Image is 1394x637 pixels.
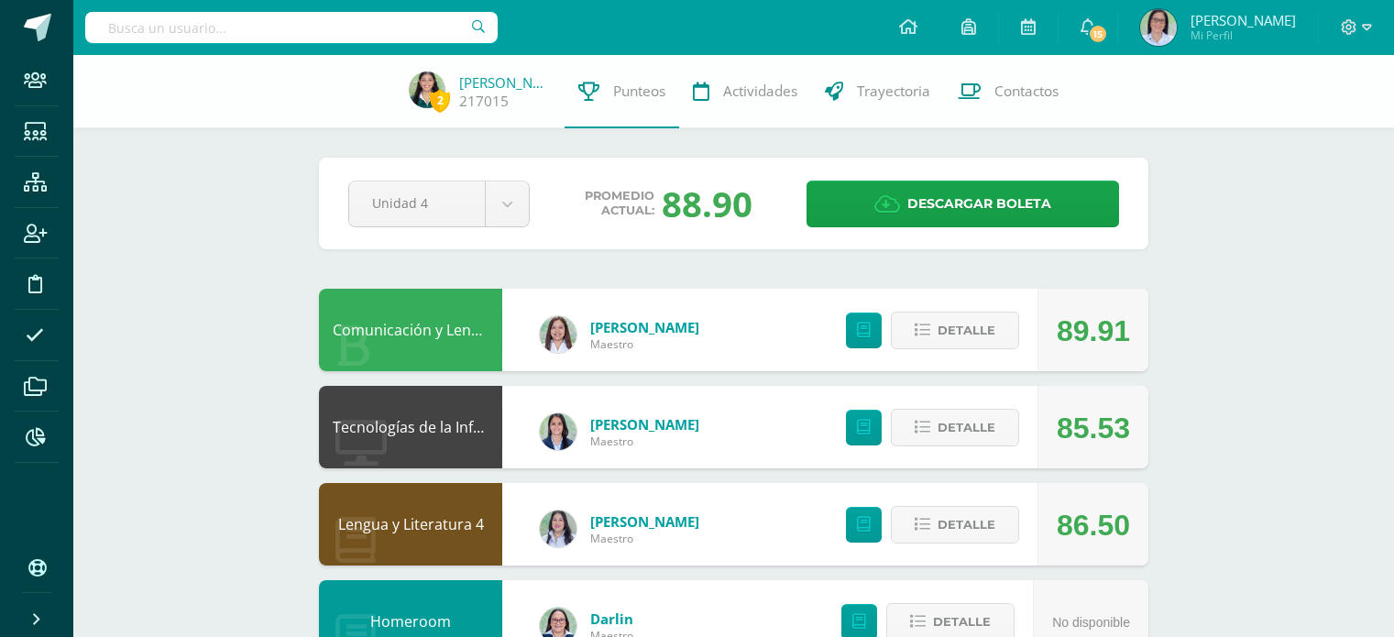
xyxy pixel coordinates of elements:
[319,483,502,566] div: Lengua y Literatura 4
[1057,387,1130,469] div: 85.53
[944,55,1072,128] a: Contactos
[372,181,462,225] span: Unidad 4
[590,434,699,449] span: Maestro
[540,413,576,450] img: 7489ccb779e23ff9f2c3e89c21f82ed0.png
[338,514,484,534] a: Lengua y Literatura 4
[613,82,665,101] span: Punteos
[590,318,699,336] a: [PERSON_NAME]
[938,508,995,542] span: Detalle
[891,409,1019,446] button: Detalle
[585,189,654,218] span: Promedio actual:
[349,181,529,226] a: Unidad 4
[938,313,995,347] span: Detalle
[1140,9,1177,46] img: 65f5ad2135174e629501159bff54d22a.png
[1191,11,1296,29] span: [PERSON_NAME]
[85,12,498,43] input: Busca un usuario...
[891,312,1019,349] button: Detalle
[807,181,1119,227] a: Descargar boleta
[459,73,551,92] a: [PERSON_NAME]
[540,511,576,547] img: df6a3bad71d85cf97c4a6d1acf904499.png
[430,89,450,112] span: 2
[590,336,699,352] span: Maestro
[891,506,1019,544] button: Detalle
[1057,290,1130,372] div: 89.91
[319,289,502,371] div: Comunicación y Lenguaje L3 Inglés 4
[811,55,944,128] a: Trayectoria
[907,181,1051,226] span: Descargar boleta
[662,180,752,227] div: 88.90
[459,92,509,111] a: 217015
[565,55,679,128] a: Punteos
[1052,615,1130,630] span: No disponible
[590,512,699,531] a: [PERSON_NAME]
[590,415,699,434] a: [PERSON_NAME]
[409,71,445,108] img: 850e85adf1f9d6f0507dff7766d5b93b.png
[540,316,576,353] img: acecb51a315cac2de2e3deefdb732c9f.png
[1191,27,1296,43] span: Mi Perfil
[994,82,1059,101] span: Contactos
[723,82,797,101] span: Actividades
[590,531,699,546] span: Maestro
[1057,484,1130,566] div: 86.50
[857,82,930,101] span: Trayectoria
[590,610,633,628] a: Darlin
[333,320,584,340] a: Comunicación y Lenguaje L3 Inglés 4
[319,386,502,468] div: Tecnologías de la Información y la Comunicación 4
[1088,24,1108,44] span: 15
[370,611,451,632] a: Homeroom
[938,411,995,445] span: Detalle
[333,417,681,437] a: Tecnologías de la Información y la Comunicación 4
[679,55,811,128] a: Actividades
